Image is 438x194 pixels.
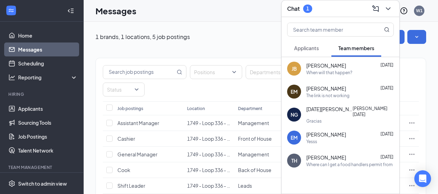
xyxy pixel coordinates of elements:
td: 1749 - Loop 336 - Conroe [184,162,235,178]
td: 1749 - Loop 336 - Conroe [184,147,235,162]
svg: WorkstreamLogo [8,7,15,14]
svg: Ellipses [408,166,415,173]
svg: ComposeMessage [371,5,380,13]
a: Job Postings [18,130,78,143]
div: TH [291,157,297,164]
span: Front of House [238,135,272,142]
button: SmallChevronDown [407,30,426,44]
div: EM [291,88,298,95]
svg: Ellipses [408,151,415,158]
svg: Ellipses [408,119,415,126]
span: 1749 - Loop 336 - Conroe [187,183,245,189]
span: 1749 - Loop 336 - Conroe [187,151,245,157]
td: Leads [235,178,285,194]
div: Switch to admin view [18,180,67,187]
td: 1749 - Loop 336 - Conroe [184,131,235,147]
span: [PERSON_NAME] [306,85,346,92]
div: Gracias [306,118,322,124]
button: ComposeMessage [370,3,381,14]
button: ChevronDown [383,3,394,14]
a: Messages [18,42,78,56]
td: Management [235,115,285,131]
h1: Messages [95,5,136,17]
td: Management [235,147,285,162]
span: [DATE] [381,154,393,160]
p: 1 brands, 1 locations, 5 job postings [95,33,190,41]
span: [PERSON_NAME] [306,154,346,161]
td: 1749 - Loop 336 - Conroe [184,115,235,131]
div: W1 [416,8,423,14]
div: The link is not working [306,93,349,99]
span: Assistant Manager [117,120,159,126]
svg: SmallChevronDown [413,33,420,40]
a: Talent Network [18,143,78,157]
span: [PERSON_NAME] [306,131,346,138]
a: Scheduling [18,56,78,70]
span: General Manager [117,151,157,157]
svg: Ellipses [408,182,415,189]
div: Where can I get a food handlers permit from [306,162,393,168]
input: Search job postings [103,65,175,79]
svg: MagnifyingGlass [177,69,182,75]
span: [PERSON_NAME] [306,62,346,69]
svg: Collapse [67,7,74,14]
svg: ChevronDown [384,5,392,13]
span: 1749 - Loop 336 - Conroe [187,167,245,173]
svg: Settings [8,180,15,187]
div: EM [291,134,298,141]
td: Back of House [235,162,285,178]
div: Reporting [18,74,78,81]
svg: Ellipses [408,135,415,142]
span: [DATE][PERSON_NAME] [306,106,353,117]
span: [DATE] [381,85,393,91]
td: 1749 - Loop 336 - Conroe [184,178,235,194]
a: Sourcing Tools [18,116,78,130]
div: Hiring [8,91,76,97]
span: Cashier [117,135,135,142]
span: 1749 - Loop 336 - Conroe [187,120,245,126]
span: Team members [338,45,374,51]
input: Search team member [287,23,370,36]
div: NG [291,111,298,118]
svg: MagnifyingGlass [384,27,390,32]
div: JB [292,65,297,72]
span: Management [238,120,269,126]
div: 1 [306,6,309,11]
div: Location [187,106,205,111]
div: Department [238,106,262,111]
span: Shift Leader [117,183,145,189]
span: [DATE] [381,62,393,68]
div: Open Intercom Messenger [414,170,431,187]
svg: QuestionInfo [400,7,408,15]
span: Leads [238,183,252,189]
span: Applicants [294,45,319,51]
span: [DATE] [381,131,393,137]
span: [PERSON_NAME][DATE] [353,106,387,117]
td: Front of House [235,131,285,147]
span: Management [238,151,269,157]
div: Yesss [306,139,317,145]
span: Cook [117,167,130,173]
a: Applicants [18,102,78,116]
a: Home [18,29,78,42]
h3: Chat [287,5,300,13]
div: When will that happen? [306,70,352,76]
span: Back of House [238,167,271,173]
svg: Analysis [8,74,15,81]
div: Job postings [117,106,143,111]
div: Team Management [8,164,76,170]
span: 1749 - Loop 336 - Conroe [187,135,245,142]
